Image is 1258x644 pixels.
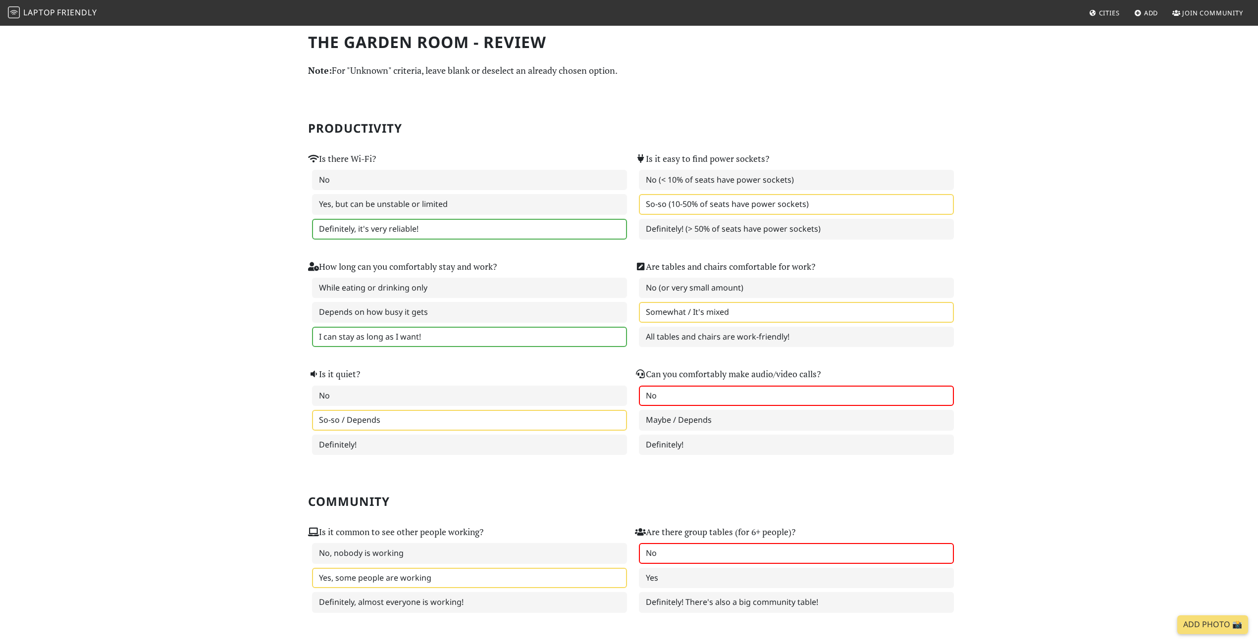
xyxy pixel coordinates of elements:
[312,592,627,613] label: Definitely, almost everyone is working!
[635,367,821,381] label: Can you comfortably make audio/video calls?
[308,525,483,539] label: Is it common to see other people working?
[308,495,950,509] h2: Community
[312,219,627,240] label: Definitely, it's very reliable!
[312,568,627,589] label: Yes, some people are working
[639,170,954,191] label: No (< 10% of seats have power sockets)
[312,170,627,191] label: No
[312,410,627,431] label: So-so / Depends
[635,152,769,166] label: Is it easy to find power sockets?
[312,435,627,455] label: Definitely!
[635,525,795,539] label: Are there group tables (for 6+ people)?
[639,568,954,589] label: Yes
[639,302,954,323] label: Somewhat / It's mixed
[308,152,376,166] label: Is there Wi-Fi?
[57,7,97,18] span: Friendly
[308,63,950,78] p: For "Unknown" criteria, leave blank or deselect an already chosen option.
[308,260,497,274] label: How long can you comfortably stay and work?
[1085,4,1124,22] a: Cities
[1182,8,1243,17] span: Join Community
[8,6,20,18] img: LaptopFriendly
[308,121,950,136] h2: Productivity
[639,327,954,347] label: All tables and chairs are work-friendly!
[1099,8,1120,17] span: Cities
[635,260,815,274] label: Are tables and chairs comfortable for work?
[639,435,954,455] label: Definitely!
[639,410,954,431] label: Maybe / Depends
[23,7,55,18] span: Laptop
[639,278,954,298] label: No (or very small amount)
[1130,4,1162,22] a: Add
[312,327,627,347] label: I can stay as long as I want!
[639,592,954,613] label: Definitely! There's also a big community table!
[8,4,97,22] a: LaptopFriendly LaptopFriendly
[308,64,332,76] strong: Note:
[1144,8,1158,17] span: Add
[1168,4,1247,22] a: Join Community
[639,543,954,564] label: No
[308,367,360,381] label: Is it quiet?
[308,33,950,51] h1: The Garden Room - Review
[312,386,627,406] label: No
[312,278,627,298] label: While eating or drinking only
[639,219,954,240] label: Definitely! (> 50% of seats have power sockets)
[1177,615,1248,634] a: Add Photo 📸
[639,194,954,215] label: So-so (10-50% of seats have power sockets)
[639,386,954,406] label: No
[312,302,627,323] label: Depends on how busy it gets
[312,543,627,564] label: No, nobody is working
[312,194,627,215] label: Yes, but can be unstable or limited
